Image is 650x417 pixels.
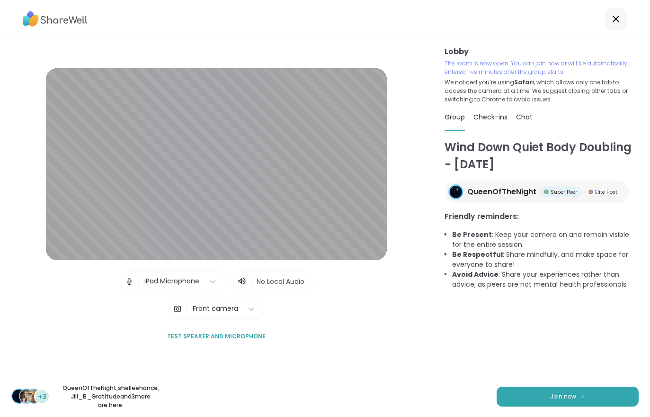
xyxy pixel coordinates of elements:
h3: Friendly reminders: [445,211,639,222]
b: Avoid Advice [452,270,499,279]
img: Jill_B_Gratitude [27,390,41,403]
p: The room is now open. You can join now or will be automatically entered five minutes after the gr... [445,59,639,76]
button: Join now [497,387,639,407]
span: | [186,299,188,318]
b: Safari [514,78,534,86]
span: Elite Host [595,189,617,196]
span: | [137,272,140,291]
img: Super Peer [544,190,549,194]
span: | [250,276,253,287]
img: QueenOfTheNight [12,390,26,403]
h3: Lobby [445,46,639,57]
div: iPad Microphone [144,276,199,286]
span: Chat [516,112,533,122]
button: Test speaker and microphone [163,326,269,346]
li: : Keep your camera on and remain visible for the entire session. [452,230,639,250]
b: Be Respectful [452,250,503,259]
h1: Wind Down Quiet Body Doubling - [DATE] [445,139,639,173]
img: Camera [173,299,182,318]
span: QueenOfTheNight [467,186,536,198]
span: Group [445,112,465,122]
a: QueenOfTheNightQueenOfTheNightSuper PeerSuper PeerElite HostElite Host [445,181,629,203]
li: : Share your experiences rather than advice, as peers are not mental health professionals. [452,270,639,290]
li: : Share mindfully, and make space for everyone to share! [452,250,639,270]
span: Join now [550,392,576,401]
span: Check-ins [473,112,508,122]
img: ShareWell Logomark [580,394,586,399]
img: Microphone [125,272,134,291]
div: Front camera [193,304,238,314]
img: ShareWell Logo [23,8,88,30]
p: QueenOfTheNight , shelleehance , Jill_B_Gratitude and 3 more are here. [58,384,164,409]
span: Super Peer [551,189,577,196]
b: Be Present [452,230,492,239]
span: No Local Audio [257,277,304,286]
img: QueenOfTheNight [450,186,462,198]
span: Test speaker and microphone [167,332,266,341]
p: We noticed you’re using , which allows only one tab to access the camera at a time. We suggest cl... [445,78,639,104]
img: shelleehance [20,390,33,403]
span: +3 [38,392,46,402]
img: Elite Host [588,190,593,194]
